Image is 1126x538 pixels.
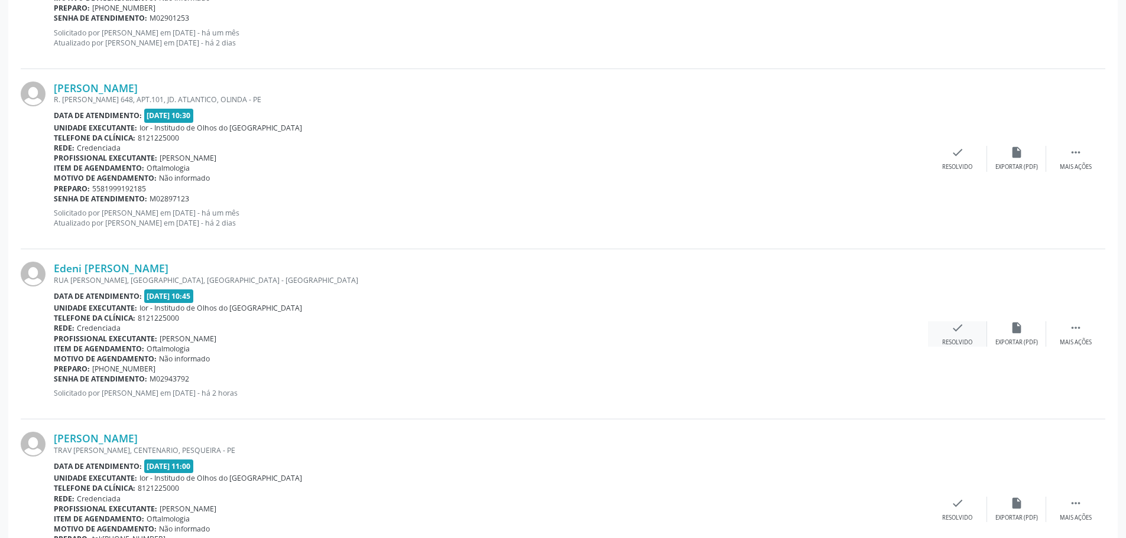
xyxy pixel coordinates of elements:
b: Preparo: [54,184,90,194]
div: Exportar (PDF) [995,163,1038,171]
p: Solicitado por [PERSON_NAME] em [DATE] - há um mês Atualizado por [PERSON_NAME] em [DATE] - há 2 ... [54,28,928,48]
span: [PHONE_NUMBER] [92,364,155,374]
span: Credenciada [77,323,121,333]
b: Profissional executante: [54,334,157,344]
b: Unidade executante: [54,123,137,133]
b: Preparo: [54,3,90,13]
div: Mais ações [1060,514,1092,522]
img: img [21,432,46,457]
div: Mais ações [1060,338,1092,347]
a: [PERSON_NAME] [54,81,138,94]
b: Item de agendamento: [54,344,144,354]
i: insert_drive_file [1010,497,1023,510]
div: Exportar (PDF) [995,338,1038,347]
span: 5581999192185 [92,184,146,194]
b: Unidade executante: [54,303,137,313]
span: [DATE] 10:30 [144,109,194,122]
span: [PHONE_NUMBER] [92,3,155,13]
div: Resolvido [942,163,972,171]
span: [PERSON_NAME] [160,153,216,163]
span: 8121225000 [138,483,179,493]
b: Preparo: [54,364,90,374]
b: Senha de atendimento: [54,374,147,384]
span: Oftalmologia [147,163,190,173]
i:  [1069,321,1082,334]
span: [DATE] 11:00 [144,459,194,473]
div: Mais ações [1060,163,1092,171]
span: [DATE] 10:45 [144,289,194,303]
b: Item de agendamento: [54,514,144,524]
b: Rede: [54,494,74,504]
b: Unidade executante: [54,473,137,483]
b: Profissional executante: [54,153,157,163]
div: Resolvido [942,514,972,522]
span: Não informado [159,173,210,183]
i: check [951,321,964,334]
span: 8121225000 [138,133,179,143]
div: Resolvido [942,338,972,347]
i: insert_drive_file [1010,146,1023,159]
img: img [21,81,46,106]
span: M02897123 [150,194,189,204]
b: Motivo de agendamento: [54,354,157,364]
i: check [951,497,964,510]
div: RUA [PERSON_NAME], [GEOGRAPHIC_DATA], [GEOGRAPHIC_DATA] - [GEOGRAPHIC_DATA] [54,275,928,285]
span: Credenciada [77,143,121,153]
i:  [1069,146,1082,159]
span: Não informado [159,524,210,534]
span: Oftalmologia [147,514,190,524]
b: Data de atendimento: [54,291,142,301]
b: Telefone da clínica: [54,313,135,323]
span: Ior - Institudo de Olhos do [GEOGRAPHIC_DATA] [139,303,302,313]
div: TRAV [PERSON_NAME], CENTENARIO, PESQUEIRA - PE [54,445,928,455]
b: Profissional executante: [54,504,157,514]
i: check [951,146,964,159]
span: [PERSON_NAME] [160,334,216,344]
span: Oftalmologia [147,344,190,354]
p: Solicitado por [PERSON_NAME] em [DATE] - há 2 horas [54,388,928,398]
span: Credenciada [77,494,121,504]
span: 8121225000 [138,313,179,323]
span: Não informado [159,354,210,364]
b: Telefone da clínica: [54,483,135,493]
i: insert_drive_file [1010,321,1023,334]
b: Motivo de agendamento: [54,524,157,534]
b: Senha de atendimento: [54,194,147,204]
i:  [1069,497,1082,510]
b: Data de atendimento: [54,461,142,471]
span: [PERSON_NAME] [160,504,216,514]
span: Ior - Institudo de Olhos do [GEOGRAPHIC_DATA] [139,473,302,483]
b: Rede: [54,143,74,153]
b: Telefone da clínica: [54,133,135,143]
a: [PERSON_NAME] [54,432,138,445]
img: img [21,262,46,286]
b: Motivo de agendamento: [54,173,157,183]
p: Solicitado por [PERSON_NAME] em [DATE] - há um mês Atualizado por [PERSON_NAME] em [DATE] - há 2 ... [54,208,928,228]
div: R. [PERSON_NAME] 648, APT.101, JD. ATLANTICO, OLINDA - PE [54,94,928,105]
b: Senha de atendimento: [54,13,147,23]
span: M02943792 [150,374,189,384]
b: Item de agendamento: [54,163,144,173]
span: M02901253 [150,13,189,23]
div: Exportar (PDF) [995,514,1038,522]
span: Ior - Institudo de Olhos do [GEOGRAPHIC_DATA] [139,123,302,133]
b: Data de atendimento: [54,110,142,120]
b: Rede: [54,323,74,333]
a: Edeni [PERSON_NAME] [54,262,168,275]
